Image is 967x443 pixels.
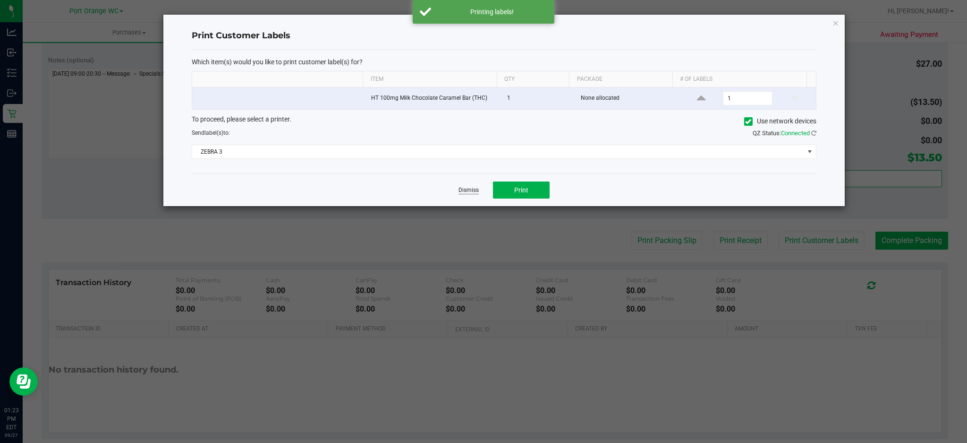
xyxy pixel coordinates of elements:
[497,71,569,87] th: Qty
[575,87,680,109] td: None allocated
[501,87,575,109] td: 1
[672,71,806,87] th: # of labels
[744,116,816,126] label: Use network devices
[9,367,38,396] iframe: Resource center
[514,186,528,194] span: Print
[753,130,816,137] span: QZ Status:
[192,30,816,42] h4: Print Customer Labels
[192,130,230,136] span: Send to:
[569,71,672,87] th: Package
[363,71,497,87] th: Item
[185,114,823,129] div: To proceed, please select a printer.
[458,186,479,194] a: Dismiss
[493,182,550,199] button: Print
[192,58,816,66] p: Which item(s) would you like to print customer label(s) for?
[204,130,223,136] span: label(s)
[192,145,804,158] span: ZEBRA 3
[365,87,501,109] td: HT 100mg Milk Chocolate Caramel Bar (THC)
[436,7,547,17] div: Printing labels!
[781,130,810,137] span: Connected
